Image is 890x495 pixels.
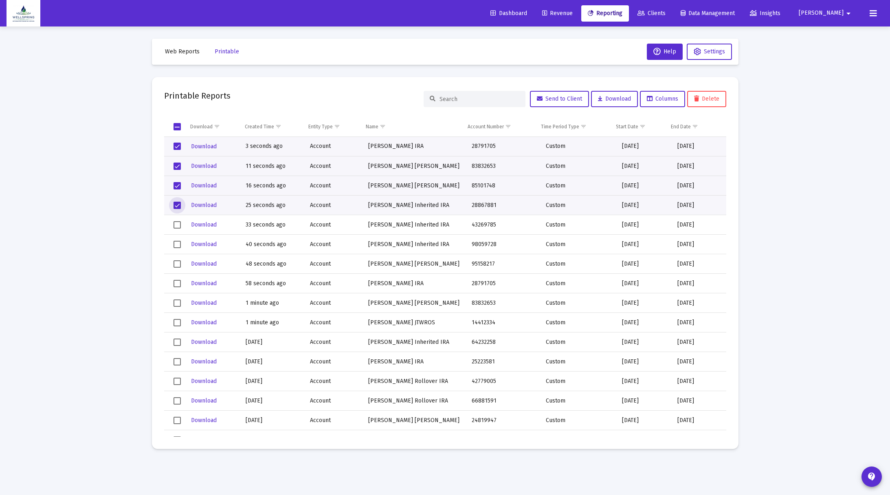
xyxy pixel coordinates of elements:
div: Name [366,123,378,130]
td: [DATE] [616,156,672,176]
td: [PERSON_NAME] IRA [363,274,466,293]
span: Show filter options for column 'Account Number' [505,123,511,130]
td: Account [304,235,363,254]
td: [DATE] [672,372,726,391]
td: Custom [540,156,616,176]
td: Column Download [185,117,239,136]
span: Download [191,260,217,267]
td: [DATE] [240,411,304,430]
td: Custom [540,196,616,215]
td: 1 minute ago [240,293,304,313]
td: [PERSON_NAME] [PERSON_NAME] [363,156,466,176]
td: Column Account Number [462,117,535,136]
div: Select row [174,397,181,405]
td: [DATE] [616,254,672,274]
button: Download [190,199,218,211]
td: Column Entity Type [303,117,360,136]
td: Custom [540,372,616,391]
td: [PERSON_NAME] [PERSON_NAME] [363,254,466,274]
td: Account [304,313,363,332]
td: Column Time Period Type [535,117,610,136]
span: Download [191,417,217,424]
td: [PERSON_NAME] [PERSON_NAME] [363,176,466,196]
div: Data grid [164,117,726,437]
td: Account [304,176,363,196]
span: Send to Client [537,95,582,102]
span: Download [191,143,217,150]
button: Download [190,414,218,426]
td: [PERSON_NAME] Rollover IRA [363,372,466,391]
td: [DATE] [672,352,726,372]
td: [DATE] [616,411,672,430]
td: Column Start Date [610,117,665,136]
td: Account [304,254,363,274]
td: 83832653 [466,156,541,176]
td: Household [304,430,363,450]
td: [DATE] [616,430,672,450]
td: 33 seconds ago [240,215,304,235]
span: Clients [637,10,666,17]
td: Account [304,411,363,430]
div: Select row [174,299,181,307]
td: Custom [540,430,616,450]
td: Custom [540,293,616,313]
td: 58 seconds ago [240,274,304,293]
button: Download [190,160,218,172]
button: Download [190,336,218,348]
div: Download [190,123,213,130]
td: 28791705 [466,137,541,156]
td: [PERSON_NAME] IRA [363,352,466,372]
td: Custom [540,352,616,372]
td: Column Created Time [239,117,303,136]
td: 95158217 [466,254,541,274]
td: [DATE] [672,293,726,313]
td: [PERSON_NAME] Inherited IRA [363,332,466,352]
td: [DATE] [672,137,726,156]
span: Show filter options for column 'Start Date' [639,123,646,130]
td: Account [304,352,363,372]
td: [DATE] [616,274,672,293]
a: Revenue [536,5,579,22]
td: [DATE] [616,332,672,352]
td: [DATE] [616,352,672,372]
td: Account [304,137,363,156]
td: [DATE] [616,235,672,254]
td: Custom [540,215,616,235]
button: Download [190,141,218,152]
td: 85101748 [466,176,541,196]
span: Download [191,358,217,365]
span: Download [191,397,217,404]
span: Download [191,280,217,287]
mat-icon: arrow_drop_down [844,5,853,22]
div: Select row [174,202,181,209]
div: Created Time [245,123,274,130]
a: Reporting [581,5,629,22]
a: Insights [743,5,787,22]
span: Insights [750,10,780,17]
div: Select row [174,436,181,444]
span: Show filter options for column 'Download' [214,123,220,130]
td: [PERSON_NAME] [PERSON_NAME] [363,411,466,430]
td: Account [304,372,363,391]
span: Download [191,221,217,228]
td: 16 seconds ago [240,176,304,196]
td: [DATE] [672,176,726,196]
div: Time Period Type [541,123,579,130]
span: Help [653,48,676,55]
td: [PERSON_NAME] Household [363,430,466,450]
span: Show filter options for column 'Name' [380,123,386,130]
button: Settings [687,44,732,60]
td: [DATE] [672,156,726,176]
span: Download [191,163,217,169]
span: Delete [694,95,719,102]
span: Download [191,378,217,385]
span: Show filter options for column 'Time Period Type' [580,123,587,130]
div: Select row [174,241,181,248]
td: [DATE] [240,332,304,352]
td: [PERSON_NAME] IRA [363,137,466,156]
td: [PERSON_NAME] Inherited IRA [363,215,466,235]
span: Download [191,202,217,209]
span: Revenue [542,10,573,17]
td: 48 seconds ago [240,254,304,274]
td: Custom [540,391,616,411]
